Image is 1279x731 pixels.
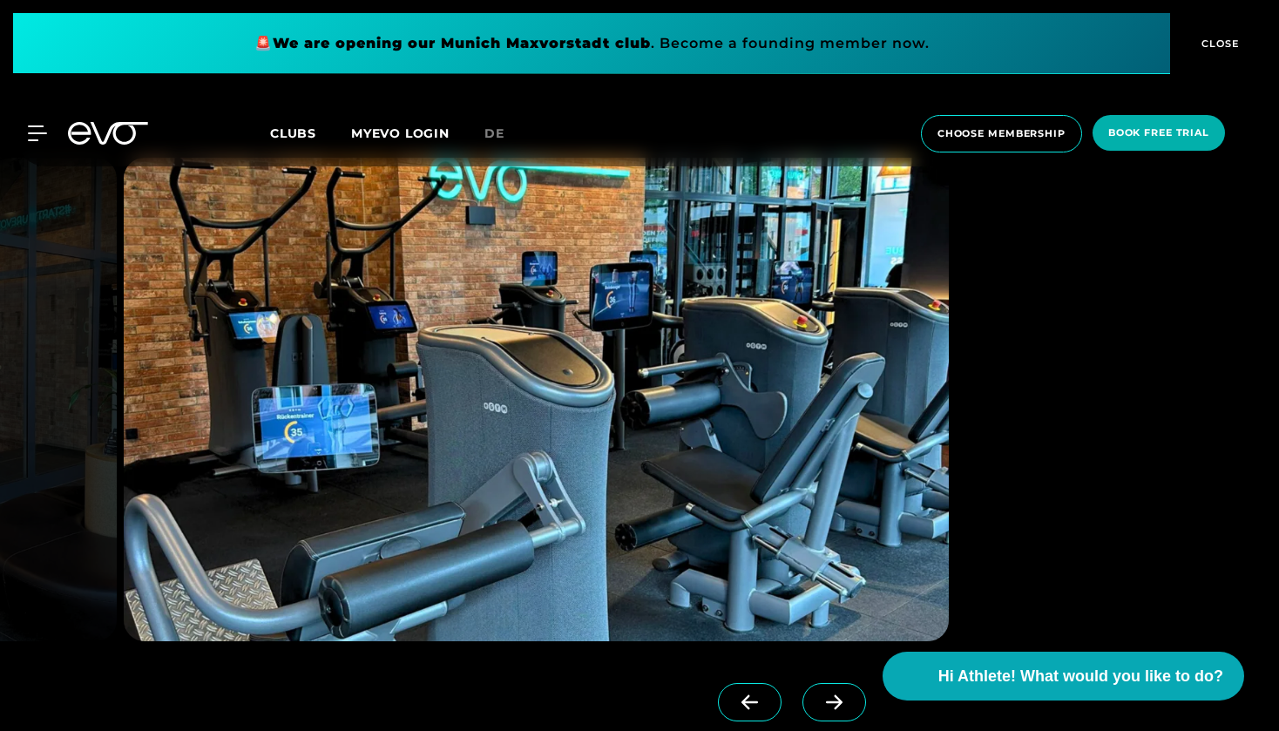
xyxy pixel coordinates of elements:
a: MYEVO LOGIN [351,125,450,141]
span: Clubs [270,125,316,141]
span: de [484,125,504,141]
a: book free trial [1087,115,1230,152]
a: de [484,124,525,144]
button: Hi Athlete! What would you like to do? [883,652,1244,701]
span: choose membership [937,126,1066,141]
span: Hi Athlete! What would you like to do? [938,665,1223,688]
a: choose membership [916,115,1087,152]
button: CLOSE [1170,13,1266,74]
a: Clubs [270,125,351,141]
img: evofitness [124,158,949,641]
span: CLOSE [1197,36,1240,51]
span: book free trial [1108,125,1209,140]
